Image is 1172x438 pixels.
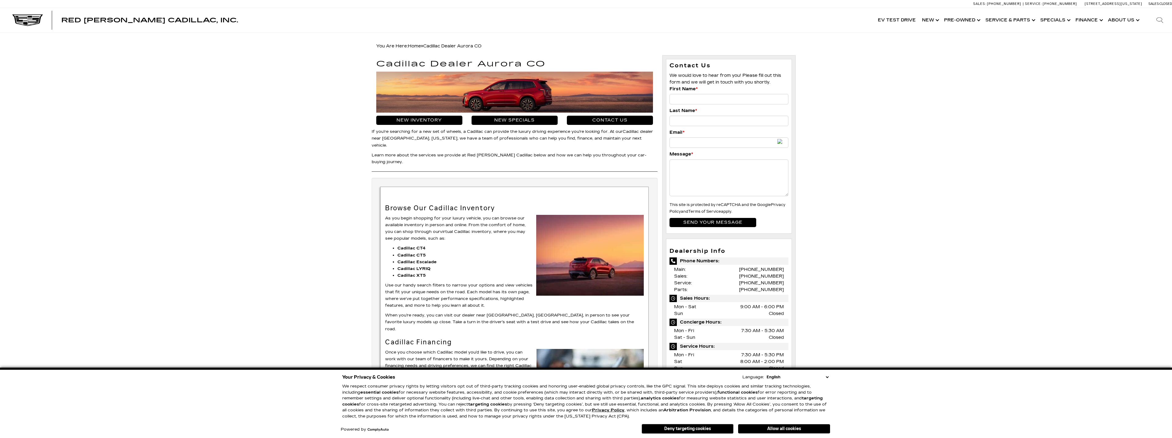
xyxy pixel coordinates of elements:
label: Last Name [669,107,697,114]
strong: functional cookies [717,390,758,395]
a: [PHONE_NUMBER] [739,274,784,279]
span: Sales: [674,274,687,279]
span: [PHONE_NUMBER] [987,2,1021,6]
span: Mon - Fri [674,352,694,358]
a: Privacy Policy [592,408,624,413]
strong: essential cookies [360,390,399,395]
span: Your Privacy & Cookies [342,373,395,381]
a: Contact Us [567,116,653,125]
p: ​ [385,192,643,198]
img: Cadillac Dark Logo with Cadillac White Text [12,14,43,26]
div: Language: [742,375,764,379]
strong: analytics cookies [641,396,679,401]
button: Allow all cookies [738,424,830,433]
img: Cadillac Dealer [537,349,644,420]
a: About Us [1105,8,1141,32]
span: Sun [674,311,683,316]
p: We respect consumer privacy rights by letting visitors opt out of third-party tracking cookies an... [342,384,830,419]
span: Closed [1159,2,1172,6]
a: virtual Cadillac inventory [440,229,491,234]
span: Sat - Sun [674,335,695,340]
a: Cadillac CT4 [397,246,426,251]
img: Cadillac Dealer [536,215,644,295]
span: Sat [674,359,682,364]
span: Service: [1025,2,1042,6]
p: Once you choose which Cadillac model you’d like to drive, you can work with our team of financers... [385,349,643,376]
span: Sales: [973,2,986,6]
strong: targeting cookies [342,396,823,407]
img: Cadillac Dealer [376,72,653,113]
h3: Contact Us [669,62,789,69]
a: [PHONE_NUMBER] [739,287,784,292]
p: Learn more about the services we provide at Red [PERSON_NAME] Cadillac below and how we can help ... [372,152,658,165]
a: Cadillac LYRIQ [397,266,430,271]
a: Cadillac CT5 [397,253,426,258]
span: Sales: [1148,2,1159,6]
h2: Browse Our Cadillac Inventory [385,204,643,212]
select: Language Select [765,374,830,380]
a: Service & Parts [982,8,1037,32]
span: Service Hours: [669,343,789,350]
a: Cadillac Escalade [397,260,437,264]
span: Closed [769,365,784,372]
a: [PHONE_NUMBER] [739,267,784,272]
a: Cadillac XT5 [397,273,426,278]
small: This site is protected by reCAPTCHA and the Google and apply. [669,203,785,214]
a: Red [PERSON_NAME] Cadillac, Inc. [61,17,238,23]
span: Parts: [674,287,688,292]
p: When you’re ready, you can visit our dealer near [GEOGRAPHIC_DATA], [GEOGRAPHIC_DATA], in person ... [385,312,643,332]
span: Sales Hours: [669,295,789,302]
strong: Arbitration Provision [663,408,711,413]
span: » [408,43,481,49]
p: As you begin shopping for your luxury vehicle, you can browse our available inventory in person a... [385,215,643,242]
button: Deny targeting cookies [642,424,734,434]
a: Sales: [PHONE_NUMBER] [973,2,1023,6]
span: Main: [674,267,686,272]
a: [PHONE_NUMBER] [739,280,784,286]
img: productIconColored.f2433d9a.svg [777,139,782,146]
a: New Specials [472,116,558,125]
span: Mon - Sat [674,304,696,309]
span: 7:30 AM - 5:30 AM [741,328,784,334]
span: Closed [769,310,784,317]
span: Concierge Hours: [669,319,789,326]
p: Use our handy search filters to narrow your options and view vehicles that fit your unique needs ... [385,282,643,309]
span: Mon - Fri [674,328,694,333]
span: Sun [674,366,683,371]
label: Email [669,129,685,136]
span: Phone Numbers: [669,257,789,265]
span: Closed [769,334,784,341]
strong: targeting cookies [468,402,507,407]
a: EV Test Drive [875,8,919,32]
span: Cadillac Dealer Aurora CO [423,43,481,49]
a: Finance [1072,8,1105,32]
span: We would love to hear from you! Please fill out this form and we will get in touch with you shortly. [669,73,781,85]
a: Pre-Owned [941,8,982,32]
input: Send your message [669,218,756,227]
span: 8:00 AM - 2:00 PM [740,358,784,365]
a: Specials [1037,8,1072,32]
h1: Cadillac Dealer Aurora CO [376,60,653,69]
a: Terms of Service [688,209,721,214]
a: ComplyAuto [367,428,389,432]
span: 9:00 AM - 6:00 PM [740,304,784,310]
a: [STREET_ADDRESS][US_STATE] [1085,2,1142,6]
a: Service: [PHONE_NUMBER] [1023,2,1079,6]
label: Message [669,151,693,158]
a: Privacy Policy [669,203,785,214]
span: [PHONE_NUMBER] [1043,2,1077,6]
div: Breadcrumbs [376,42,796,51]
p: If you’re searching for a new set of wheels, a Cadillac can provide the luxury driving experience... [372,128,658,148]
span: 7:30 AM - 5:30 PM [741,352,784,358]
a: New [919,8,941,32]
span: Service: [674,280,692,286]
div: Powered by [341,428,389,432]
h2: Cadillac Financing [385,339,643,346]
